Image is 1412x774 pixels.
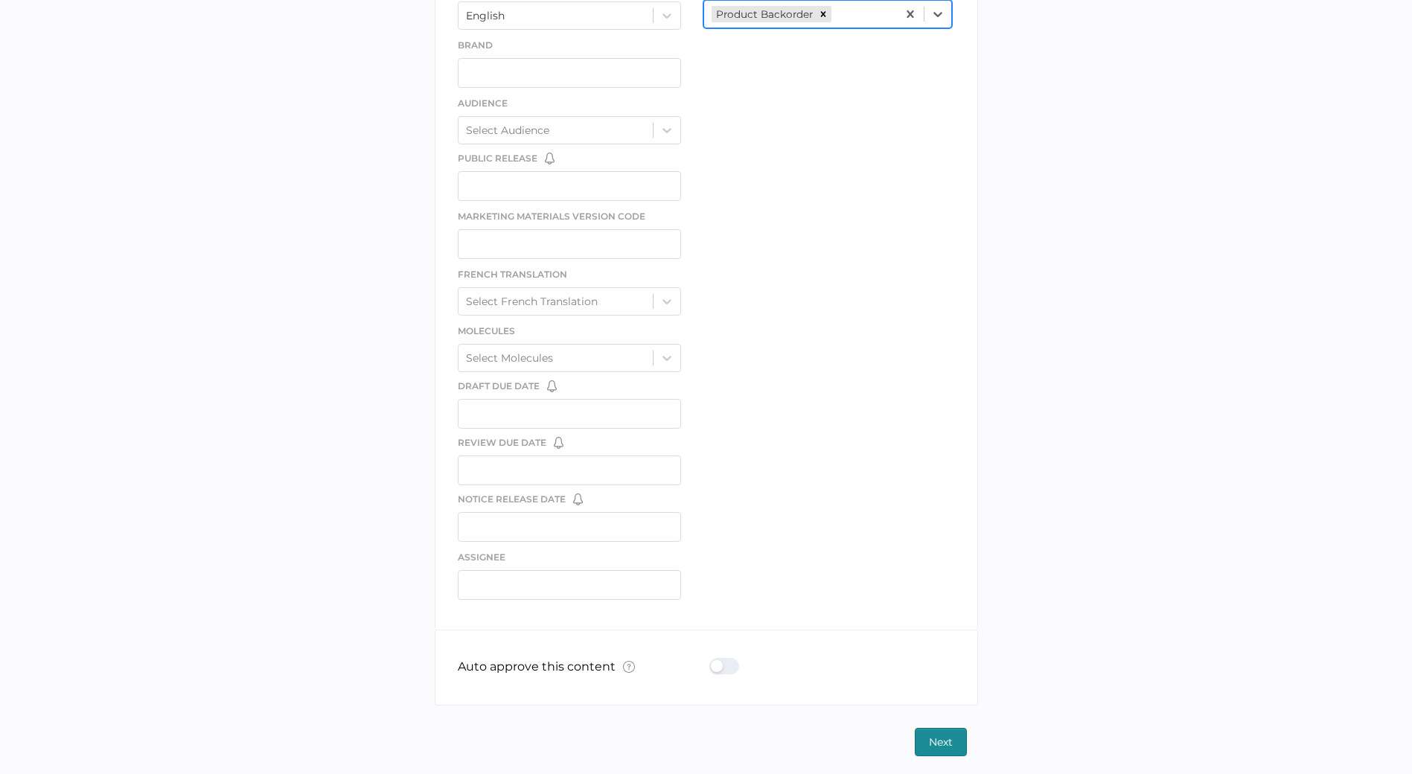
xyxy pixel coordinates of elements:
[458,659,635,677] p: Auto approve this content
[466,351,553,365] div: Select Molecules
[915,728,967,756] button: Next
[712,6,815,22] div: Product Backorder
[458,211,645,222] span: Marketing Materials Version Code
[458,493,566,506] span: Notice Release Date
[458,97,508,109] span: Audience
[466,295,598,308] div: Select French Translation
[458,152,537,165] span: Public Release
[554,437,563,449] img: bell-default.8986a8bf.svg
[573,493,583,505] img: bell-default.8986a8bf.svg
[623,661,635,673] img: tooltip-default.0a89c667.svg
[458,380,540,393] span: Draft Due Date
[466,124,549,137] div: Select Audience
[458,436,546,450] span: Review Due Date
[458,551,505,563] span: Assignee
[458,39,493,51] span: Brand
[458,325,515,336] span: Molecules
[466,9,505,22] div: English
[929,729,953,755] span: Next
[547,380,557,392] img: bell-default.8986a8bf.svg
[458,269,567,280] span: French Translation
[545,153,555,164] img: bell-default.8986a8bf.svg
